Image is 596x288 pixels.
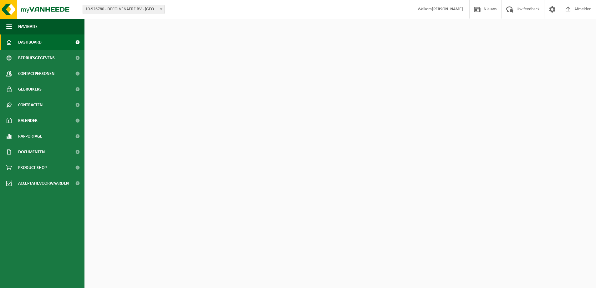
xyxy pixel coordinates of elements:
span: 10-926780 - DECOLVENAERE BV - GENT [83,5,164,14]
span: Navigatie [18,19,38,34]
span: Acceptatievoorwaarden [18,175,69,191]
span: Documenten [18,144,45,160]
span: Contactpersonen [18,66,54,81]
span: Product Shop [18,160,47,175]
span: Gebruikers [18,81,42,97]
span: Bedrijfsgegevens [18,50,55,66]
span: Kalender [18,113,38,128]
span: Dashboard [18,34,42,50]
span: 10-926780 - DECOLVENAERE BV - GENT [83,5,165,14]
span: Contracten [18,97,43,113]
span: Rapportage [18,128,42,144]
strong: [PERSON_NAME] [432,7,463,12]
